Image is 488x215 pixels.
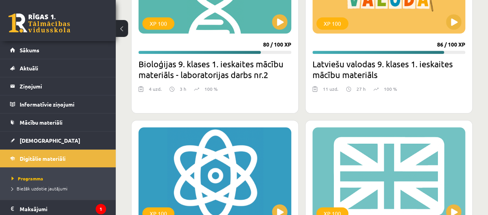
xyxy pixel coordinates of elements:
a: Sākums [10,41,106,59]
a: Programma [12,175,108,182]
a: Biežāk uzdotie jautājumi [12,185,108,192]
span: Mācību materiāli [20,119,62,126]
div: 11 uzd. [323,85,338,97]
legend: Ziņojumi [20,77,106,95]
span: Programma [12,175,43,182]
p: 27 h [356,85,366,92]
span: Sākums [20,47,39,53]
a: Ziņojumi [10,77,106,95]
div: XP 100 [142,17,174,30]
p: 3 h [180,85,186,92]
a: Informatīvie ziņojumi [10,95,106,113]
a: Mācību materiāli [10,113,106,131]
a: Digitālie materiāli [10,150,106,167]
a: Rīgas 1. Tālmācības vidusskola [8,13,70,33]
h2: Latviešu valodas 9. klases 1. ieskaites mācību materiāls [312,58,465,80]
p: 100 % [384,85,397,92]
a: Aktuāli [10,59,106,77]
span: Biežāk uzdotie jautājumi [12,185,68,192]
legend: Informatīvie ziņojumi [20,95,106,113]
span: Aktuāli [20,65,38,72]
span: Digitālie materiāli [20,155,66,162]
div: XP 100 [316,17,348,30]
div: 4 uzd. [149,85,162,97]
i: 1 [96,204,106,214]
p: 100 % [204,85,218,92]
h2: Bioloģijas 9. klases 1. ieskaites mācību materiāls - laboratorijas darbs nr.2 [138,58,291,80]
a: [DEMOGRAPHIC_DATA] [10,132,106,149]
span: [DEMOGRAPHIC_DATA] [20,137,80,144]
